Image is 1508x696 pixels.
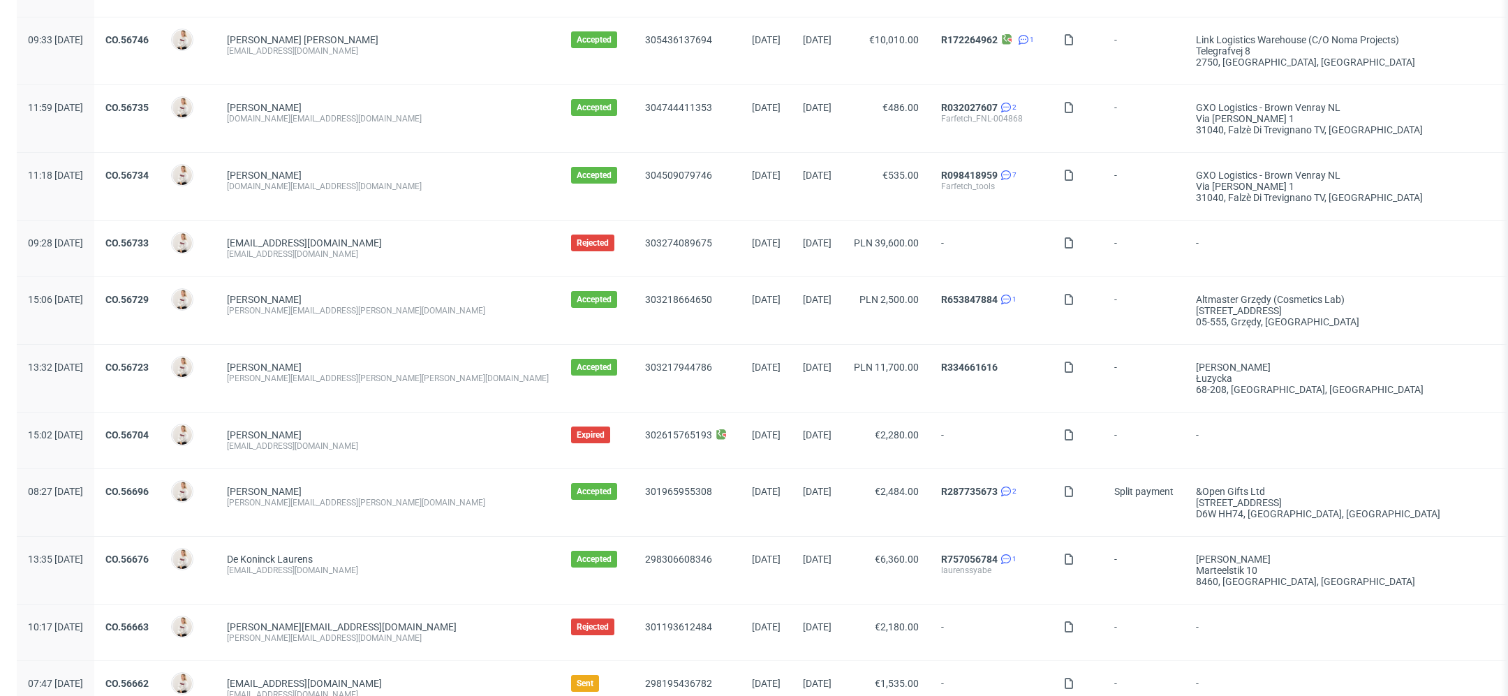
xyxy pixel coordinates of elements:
[854,362,919,373] span: PLN 11,700.00
[577,34,612,45] span: Accepted
[941,486,998,497] a: R287735673
[875,429,919,440] span: €2,280.00
[803,170,831,181] span: [DATE]
[1012,294,1017,305] span: 1
[1196,192,1505,203] div: 31040, Falzè di Trevignano TV , [GEOGRAPHIC_DATA]
[105,621,149,632] a: CO.56663
[941,113,1041,124] div: Farfetch_FNL-004868
[998,486,1017,497] a: 2
[875,621,919,632] span: €2,180.00
[105,486,149,497] a: CO.56696
[645,102,712,113] a: 304744411353
[1196,113,1505,124] div: via [PERSON_NAME] 1
[645,678,712,689] a: 298195436782
[28,486,83,497] span: 08:27 [DATE]
[105,554,149,565] a: CO.56676
[1196,621,1505,644] span: -
[1114,102,1174,135] span: -
[172,617,192,637] img: Mari Fok
[227,486,302,497] a: [PERSON_NAME]
[577,294,612,305] span: Accepted
[28,102,83,113] span: 11:59 [DATE]
[28,237,83,249] span: 09:28 [DATE]
[1114,429,1174,452] span: -
[28,554,83,565] span: 13:35 [DATE]
[1114,362,1174,395] span: -
[1196,124,1505,135] div: 31040, Falzè di Trevignano TV , [GEOGRAPHIC_DATA]
[752,429,781,440] span: [DATE]
[1196,181,1505,192] div: via [PERSON_NAME] 1
[1196,45,1505,57] div: Telegrafvej 8
[941,34,998,45] a: R172264962
[1196,554,1505,565] div: [PERSON_NAME]
[1196,305,1505,316] div: [STREET_ADDRESS]
[28,170,83,181] span: 11:18 [DATE]
[227,678,382,689] span: [EMAIL_ADDRESS][DOMAIN_NAME]
[227,362,302,373] a: [PERSON_NAME]
[172,549,192,569] img: Mari Fok
[172,98,192,117] img: Mari Fok
[105,429,149,440] a: CO.56704
[1114,554,1174,587] span: -
[227,170,302,181] a: [PERSON_NAME]
[1114,486,1174,497] span: Split payment
[752,362,781,373] span: [DATE]
[854,237,919,249] span: PLN 39,600.00
[227,497,549,508] div: [PERSON_NAME][EMAIL_ADDRESS][PERSON_NAME][DOMAIN_NAME]
[752,554,781,565] span: [DATE]
[1196,486,1505,497] div: &Open Gifts Ltd
[1196,384,1505,395] div: 68-208, [GEOGRAPHIC_DATA] , [GEOGRAPHIC_DATA]
[577,621,609,632] span: Rejected
[227,440,549,452] div: [EMAIL_ADDRESS][DOMAIN_NAME]
[28,294,83,305] span: 15:06 [DATE]
[645,486,712,497] a: 301965955308
[803,486,831,497] span: [DATE]
[227,102,302,113] a: [PERSON_NAME]
[645,362,712,373] a: 303217944786
[28,362,83,373] span: 13:32 [DATE]
[227,45,549,57] div: [EMAIL_ADDRESS][DOMAIN_NAME]
[645,429,712,440] a: 302615765193
[1196,237,1505,260] span: -
[752,294,781,305] span: [DATE]
[577,486,612,497] span: Accepted
[227,632,549,644] div: [PERSON_NAME][EMAIL_ADDRESS][DOMAIN_NAME]
[1114,34,1174,68] span: -
[227,181,549,192] div: [DOMAIN_NAME][EMAIL_ADDRESS][DOMAIN_NAME]
[227,249,549,260] div: [EMAIL_ADDRESS][DOMAIN_NAME]
[752,621,781,632] span: [DATE]
[941,237,1041,260] span: -
[105,294,149,305] a: CO.56729
[172,425,192,445] img: Mari Fok
[172,30,192,50] img: Mari Fok
[752,678,781,689] span: [DATE]
[172,482,192,501] img: Mari Fok
[577,554,612,565] span: Accepted
[645,621,712,632] a: 301193612484
[227,554,313,565] a: De Koninck Laurens
[941,170,998,181] a: R098418959
[227,34,378,45] a: [PERSON_NAME] [PERSON_NAME]
[1114,294,1174,327] span: -
[645,34,712,45] a: 305436137694
[577,362,612,373] span: Accepted
[998,294,1017,305] a: 1
[105,237,149,249] a: CO.56733
[803,237,831,249] span: [DATE]
[882,102,919,113] span: €486.00
[227,305,549,316] div: [PERSON_NAME][EMAIL_ADDRESS][PERSON_NAME][DOMAIN_NAME]
[752,170,781,181] span: [DATE]
[1196,57,1505,68] div: 2750, [GEOGRAPHIC_DATA] , [GEOGRAPHIC_DATA]
[1196,362,1505,373] div: [PERSON_NAME]
[752,34,781,45] span: [DATE]
[1196,497,1505,508] div: [STREET_ADDRESS]
[28,429,83,440] span: 15:02 [DATE]
[645,170,712,181] a: 304509079746
[1012,554,1017,565] span: 1
[28,678,83,689] span: 07:47 [DATE]
[803,362,831,373] span: [DATE]
[1196,102,1505,113] div: GXO Logistics - Brown Venray NL
[172,165,192,185] img: Mari Fok
[859,294,919,305] span: PLN 2,500.00
[172,674,192,693] img: Mari Fok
